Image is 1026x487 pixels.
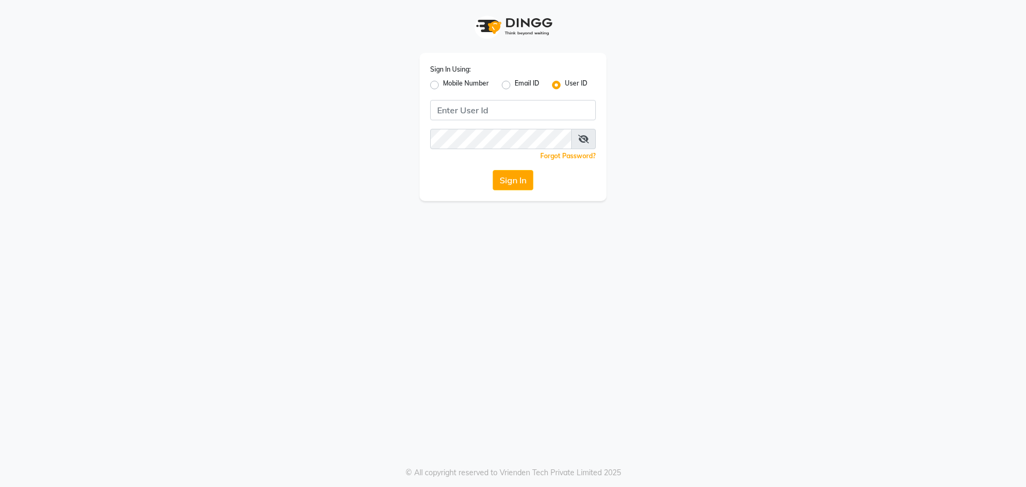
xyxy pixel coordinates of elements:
label: Email ID [515,79,539,91]
button: Sign In [493,170,533,190]
input: Username [430,129,572,149]
input: Username [430,100,596,120]
label: Sign In Using: [430,65,471,74]
img: logo1.svg [470,11,556,42]
label: Mobile Number [443,79,489,91]
label: User ID [565,79,587,91]
a: Forgot Password? [540,152,596,160]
